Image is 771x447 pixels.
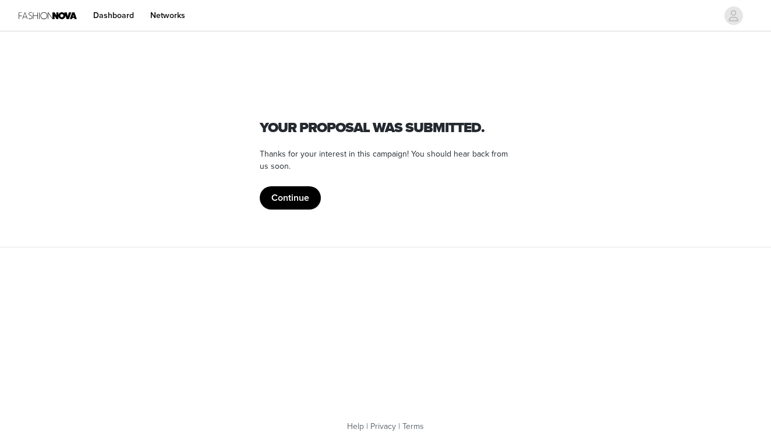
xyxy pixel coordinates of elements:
a: Help [347,421,364,431]
img: Fashion Nova Logo [19,2,77,29]
span: | [398,421,400,431]
h1: Your proposal was submitted. [260,118,511,139]
a: Terms [402,421,424,431]
p: Thanks for your interest in this campaign! You should hear back from us soon. [260,148,511,172]
a: Networks [143,2,192,29]
a: Privacy [370,421,396,431]
a: Dashboard [86,2,141,29]
div: avatar [728,6,739,25]
button: Continue [260,186,321,210]
span: | [366,421,368,431]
